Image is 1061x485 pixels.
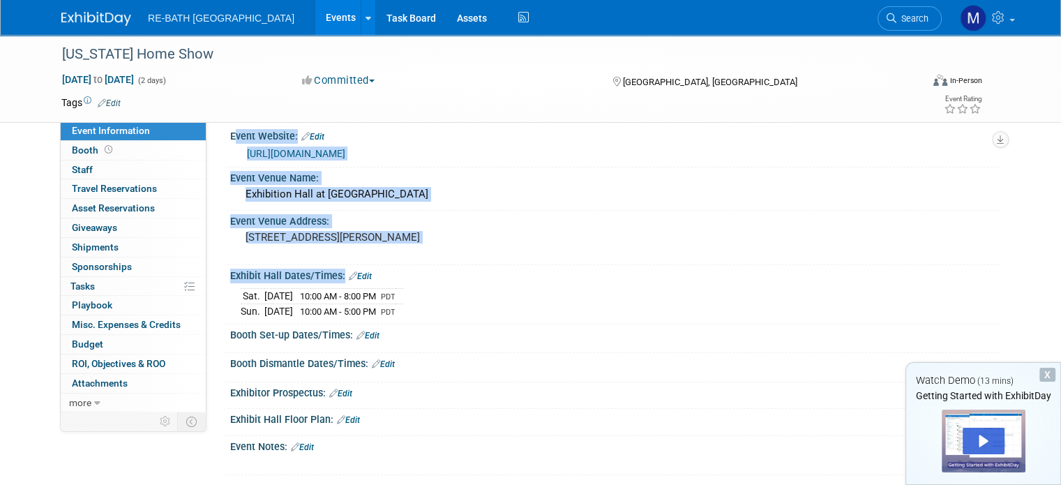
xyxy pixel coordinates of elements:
span: PDT [381,292,396,301]
img: Mike Lieberman [960,5,986,31]
span: Tasks [70,281,95,292]
a: Edit [301,132,324,142]
span: 10:00 AM - 8:00 PM [300,291,376,301]
button: Committed [297,73,380,88]
a: Search [878,6,942,31]
span: Attachments [72,378,128,389]
a: Event Information [61,121,206,140]
span: 10:00 AM - 5:00 PM [300,306,376,317]
div: Booth Set-up Dates/Times: [230,324,1000,343]
span: Booth not reserved yet [102,144,115,155]
pre: [STREET_ADDRESS][PERSON_NAME] [246,231,536,244]
a: Shipments [61,238,206,257]
a: Edit [337,415,360,425]
span: more [69,397,91,408]
a: Edit [349,271,372,281]
span: Event Information [72,125,150,136]
span: PDT [381,308,396,317]
a: more [61,394,206,412]
span: Travel Reservations [72,183,157,194]
div: Dismiss [1039,368,1055,382]
td: Personalize Event Tab Strip [153,412,178,431]
a: Sponsorships [61,258,206,276]
a: Booth [61,141,206,160]
span: RE-BATH [GEOGRAPHIC_DATA] [148,13,294,24]
span: Booth [72,144,115,156]
div: Exhibit Hall Dates/Times: [230,265,1000,283]
div: In-Person [949,75,982,86]
span: Giveaways [72,222,117,233]
a: Edit [372,359,395,369]
span: Asset Reservations [72,202,155,214]
span: [GEOGRAPHIC_DATA], [GEOGRAPHIC_DATA] [623,77,797,87]
span: Search [896,13,928,24]
a: Tasks [61,277,206,296]
div: Exhibitor Prospectus: [230,382,1000,401]
a: Edit [291,442,314,452]
div: [US_STATE] Home Show [57,42,904,67]
td: Sat. [241,289,264,304]
div: Event Rating [944,96,981,103]
a: Playbook [61,296,206,315]
td: [DATE] [264,289,293,304]
a: Budget [61,335,206,354]
a: Asset Reservations [61,199,206,218]
div: Booth Dismantle Dates/Times: [230,353,1000,371]
a: [URL][DOMAIN_NAME] [247,148,345,159]
a: Attachments [61,374,206,393]
div: Event Venue Name: [230,167,1000,185]
a: Edit [329,389,352,398]
span: (2 days) [137,76,166,85]
div: Event Website: [230,126,1000,144]
a: Staff [61,161,206,179]
span: ROI, Objectives & ROO [72,358,165,369]
div: Getting Started with ExhibitDay [906,389,1060,403]
span: Sponsorships [72,261,132,272]
img: Format-Inperson.png [933,75,947,86]
img: ExhibitDay [61,12,131,26]
td: Sun. [241,304,264,319]
td: Toggle Event Tabs [178,412,206,431]
div: Watch Demo [906,373,1060,388]
span: Budget [72,338,103,350]
span: (13 mins) [977,376,1014,386]
a: Travel Reservations [61,179,206,198]
div: Exhibit Hall Floor Plan: [230,409,1000,427]
a: Edit [98,98,121,108]
div: Exhibition Hall at [GEOGRAPHIC_DATA] [241,184,989,205]
span: Staff [72,164,93,175]
td: [DATE] [264,304,293,319]
div: Play [963,428,1004,454]
a: Edit [356,331,379,341]
span: to [91,74,105,85]
div: Event Format [846,73,982,94]
div: Event Notes: [230,436,1000,454]
span: [DATE] [DATE] [61,73,135,86]
td: Tags [61,96,121,110]
span: Shipments [72,241,119,253]
span: Misc. Expenses & Credits [72,319,181,330]
a: ROI, Objectives & ROO [61,355,206,373]
span: Playbook [72,299,112,311]
div: Event Venue Address: [230,211,1000,228]
a: Giveaways [61,218,206,237]
a: Misc. Expenses & Credits [61,315,206,334]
